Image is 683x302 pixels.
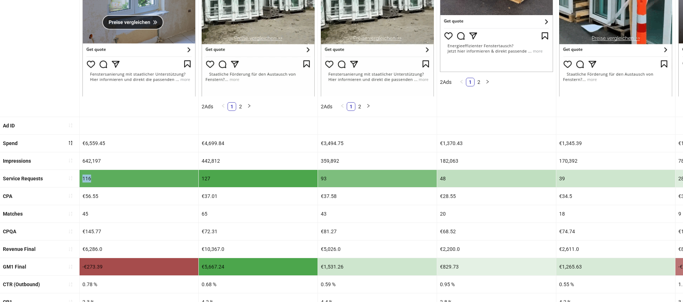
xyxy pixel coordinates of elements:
[437,188,556,205] div: €28.55
[199,188,318,205] div: €37.01
[68,264,73,269] span: sort-ascending
[556,170,675,187] div: 39
[236,102,245,111] li: 2
[80,135,198,152] div: €6,559.45
[3,123,15,129] b: Ad ID
[475,78,483,86] li: 2
[80,258,198,275] div: -€273.39
[318,223,437,240] div: €81.27
[80,170,198,187] div: 116
[228,103,236,111] a: 1
[68,123,73,128] span: sort-ascending
[318,258,437,275] div: €1,531.26
[80,152,198,170] div: 642,197
[199,205,318,222] div: 65
[483,78,492,86] button: right
[245,102,253,111] button: right
[437,205,556,222] div: 20
[437,135,556,152] div: €1,370.43
[199,258,318,275] div: €5,667.24
[366,104,370,108] span: right
[199,240,318,258] div: €10,367.0
[475,78,483,86] a: 2
[340,104,345,108] span: left
[80,240,198,258] div: €6,286.0
[483,78,492,86] li: Next Page
[80,276,198,293] div: 0.78 %
[3,193,12,199] b: CPA
[3,140,18,146] b: Spend
[68,158,73,163] span: sort-ascending
[199,223,318,240] div: €72.31
[3,229,16,234] b: CPQA
[356,103,364,111] a: 2
[338,102,347,111] button: left
[68,247,73,252] span: sort-ascending
[199,276,318,293] div: 0.68 %
[437,223,556,240] div: €68.52
[556,258,675,275] div: €1,265.63
[3,281,40,287] b: CTR (Outbound)
[318,135,437,152] div: €3,494.75
[437,276,556,293] div: 0.95 %
[318,205,437,222] div: 43
[466,78,474,86] a: 1
[199,152,318,170] div: 442,812
[355,102,364,111] li: 2
[199,170,318,187] div: 127
[3,176,43,181] b: Service Requests
[202,104,213,109] span: 2 Ads
[245,102,253,111] li: Next Page
[318,188,437,205] div: €37.58
[80,188,198,205] div: €56.55
[221,104,225,108] span: left
[318,170,437,187] div: 93
[364,102,373,111] button: right
[68,211,73,216] span: sort-ascending
[80,223,198,240] div: €145.77
[321,104,332,109] span: 2 Ads
[556,223,675,240] div: €74.74
[318,240,437,258] div: €5,026.0
[437,258,556,275] div: €829.73
[364,102,373,111] li: Next Page
[68,140,73,145] span: sort-descending
[219,102,228,111] li: Previous Page
[68,193,73,198] span: sort-ascending
[556,205,675,222] div: 18
[556,188,675,205] div: €34.5
[3,211,23,217] b: Matches
[457,78,466,86] li: Previous Page
[3,158,31,164] b: Impressions
[199,135,318,152] div: €4,699.84
[247,104,251,108] span: right
[556,276,675,293] div: 0.55 %
[3,246,36,252] b: Revenue Final
[228,102,236,111] li: 1
[556,240,675,258] div: €2,611.0
[338,102,347,111] li: Previous Page
[556,135,675,152] div: €1,345.39
[80,205,198,222] div: 45
[556,152,675,170] div: 170,392
[3,264,26,270] b: GM1 Final
[219,102,228,111] button: left
[68,282,73,287] span: sort-ascending
[437,152,556,170] div: 182,063
[237,103,244,111] a: 2
[318,276,437,293] div: 0.59 %
[437,170,556,187] div: 48
[440,79,451,85] span: 2 Ads
[347,102,355,111] li: 1
[437,240,556,258] div: €2,200.0
[485,80,490,84] span: right
[68,176,73,181] span: sort-ascending
[318,152,437,170] div: 359,892
[459,80,464,84] span: left
[347,103,355,111] a: 1
[68,229,73,234] span: sort-ascending
[457,78,466,86] button: left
